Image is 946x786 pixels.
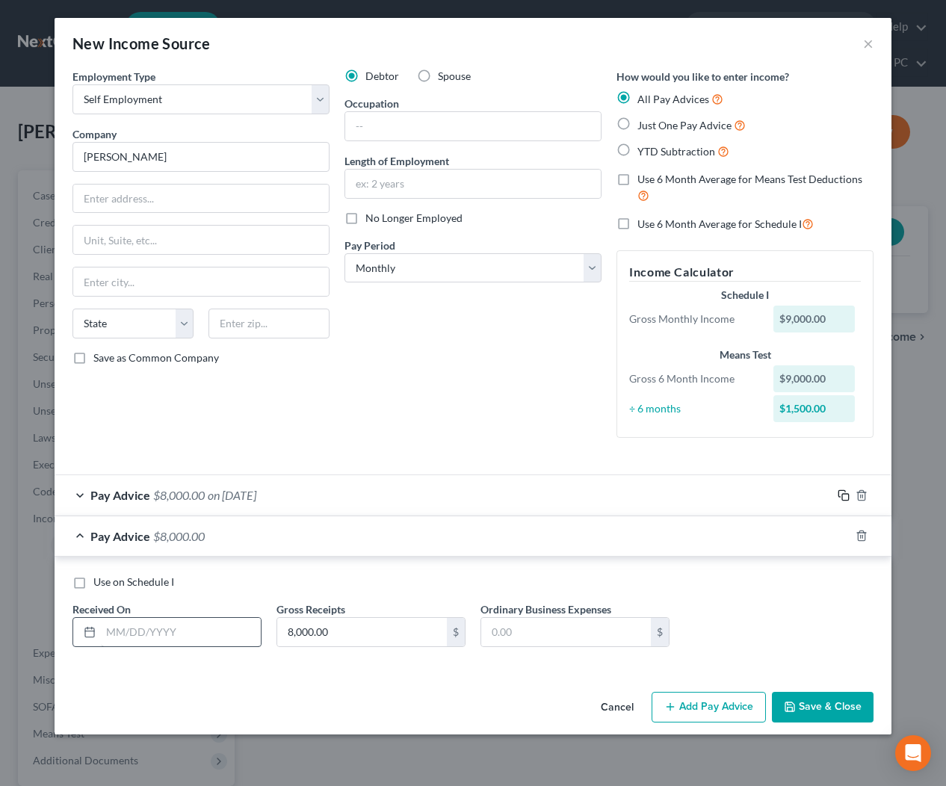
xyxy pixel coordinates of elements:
[629,263,861,282] h5: Income Calculator
[365,69,399,82] span: Debtor
[73,185,329,213] input: Enter address...
[153,529,205,543] span: $8,000.00
[345,112,601,140] input: --
[773,365,856,392] div: $9,000.00
[72,128,117,140] span: Company
[72,603,131,616] span: Received On
[276,601,345,617] label: Gross Receipts
[438,69,471,82] span: Spouse
[72,142,330,172] input: Search company by name...
[481,618,651,646] input: 0.00
[208,488,256,502] span: on [DATE]
[365,211,463,224] span: No Longer Employed
[101,618,261,646] input: MM/DD/YYYY
[344,153,449,169] label: Length of Employment
[637,119,732,131] span: Just One Pay Advice
[208,309,330,338] input: Enter zip...
[629,288,861,303] div: Schedule I
[344,239,395,252] span: Pay Period
[637,145,715,158] span: YTD Subtraction
[93,351,219,364] span: Save as Common Company
[637,173,862,185] span: Use 6 Month Average for Means Test Deductions
[72,70,155,83] span: Employment Type
[637,93,709,105] span: All Pay Advices
[651,618,669,646] div: $
[863,34,874,52] button: ×
[616,69,789,84] label: How would you like to enter income?
[344,96,399,111] label: Occupation
[480,601,611,617] label: Ordinary Business Expenses
[73,267,329,296] input: Enter city...
[90,488,150,502] span: Pay Advice
[622,312,766,327] div: Gross Monthly Income
[447,618,465,646] div: $
[773,306,856,332] div: $9,000.00
[589,693,646,723] button: Cancel
[153,488,205,502] span: $8,000.00
[90,529,150,543] span: Pay Advice
[72,33,211,54] div: New Income Source
[772,692,874,723] button: Save & Close
[277,618,447,646] input: 0.00
[345,170,601,198] input: ex: 2 years
[622,401,766,416] div: ÷ 6 months
[93,575,174,588] span: Use on Schedule I
[629,347,861,362] div: Means Test
[895,735,931,771] div: Open Intercom Messenger
[622,371,766,386] div: Gross 6 Month Income
[637,217,802,230] span: Use 6 Month Average for Schedule I
[773,395,856,422] div: $1,500.00
[73,226,329,254] input: Unit, Suite, etc...
[652,692,766,723] button: Add Pay Advice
